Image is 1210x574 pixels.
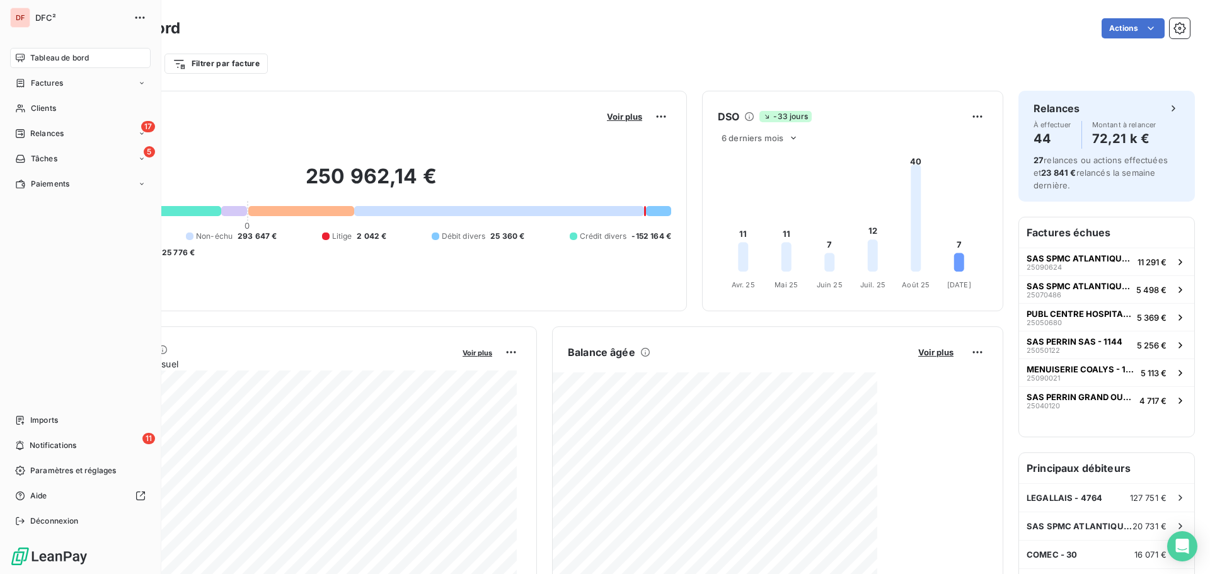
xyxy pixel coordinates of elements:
span: Tâches [31,153,57,164]
button: Filtrer par facture [164,54,268,74]
span: 25070486 [1027,291,1061,299]
span: SAS SPMC ATLANTIQUE - 110561 [1027,281,1131,291]
span: 4 717 € [1139,396,1167,406]
span: 25090021 [1027,374,1060,382]
span: Voir plus [463,348,492,357]
span: SAS SPMC ATLANTIQUE - 110561 [1027,253,1132,263]
span: Non-échu [196,231,233,242]
span: SAS PERRIN GRAND OUEST - 6328 [1027,392,1134,402]
span: 17 [141,121,155,132]
span: Montant à relancer [1092,121,1156,129]
span: -33 jours [759,111,811,122]
button: Voir plus [459,347,496,358]
button: SAS SPMC ATLANTIQUE - 110561250704865 498 € [1019,275,1194,303]
span: 6 derniers mois [722,133,783,143]
span: 11 291 € [1138,257,1167,267]
span: Voir plus [918,347,954,357]
span: 25090624 [1027,263,1062,271]
span: Paramètres et réglages [30,465,116,476]
tspan: Août 25 [902,280,930,289]
button: MENUISERIE COALYS - 111091250900215 113 € [1019,359,1194,386]
span: Imports [30,415,58,426]
h6: Factures échues [1019,217,1194,248]
button: SAS PERRIN SAS - 1144250501225 256 € [1019,331,1194,359]
span: 127 751 € [1130,493,1167,503]
span: 5 256 € [1137,340,1167,350]
h6: Principaux débiteurs [1019,453,1194,483]
h4: 72,21 k € [1092,129,1156,149]
span: PUBL CENTRE HOSPITALIER [GEOGRAPHIC_DATA] [1027,309,1132,319]
span: DFC² [35,13,126,23]
button: Voir plus [603,111,646,122]
h6: Balance âgée [568,345,635,360]
span: Voir plus [607,112,642,122]
h4: 44 [1034,129,1071,149]
span: -25 776 € [158,247,195,258]
tspan: Juil. 25 [860,280,885,289]
span: 2 042 € [357,231,386,242]
span: 0 [245,221,250,231]
button: Actions [1102,18,1165,38]
div: DF [10,8,30,28]
span: 25040120 [1027,402,1060,410]
h6: DSO [718,109,739,124]
span: Relances [30,128,64,139]
span: Déconnexion [30,515,79,527]
span: 293 647 € [238,231,277,242]
span: relances ou actions effectuées et relancés la semaine dernière. [1034,155,1168,190]
span: SAS PERRIN SAS - 1144 [1027,336,1122,347]
a: Aide [10,486,151,506]
span: 5 [144,146,155,158]
span: 11 [142,433,155,444]
span: 5 498 € [1136,285,1167,295]
span: Litige [332,231,352,242]
h2: 250 962,14 € [71,164,671,202]
img: Logo LeanPay [10,546,88,566]
button: PUBL CENTRE HOSPITALIER [GEOGRAPHIC_DATA]250506805 369 € [1019,303,1194,331]
span: À effectuer [1034,121,1071,129]
span: 20 731 € [1132,521,1167,531]
span: 27 [1034,155,1044,165]
div: Open Intercom Messenger [1167,531,1197,561]
span: COMEC - 30 [1027,549,1078,560]
h6: Relances [1034,101,1080,116]
button: SAS SPMC ATLANTIQUE - 1105612509062411 291 € [1019,248,1194,275]
tspan: [DATE] [947,280,971,289]
span: 25050680 [1027,319,1062,326]
span: Tableau de bord [30,52,89,64]
span: Factures [31,77,63,89]
button: Voir plus [914,347,957,358]
span: 25 360 € [490,231,524,242]
span: SAS SPMC ATLANTIQUE - 110561 [1027,521,1132,531]
span: 16 071 € [1134,549,1167,560]
span: Aide [30,490,47,502]
span: Paiements [31,178,69,190]
span: 5 113 € [1141,368,1167,378]
span: -152 164 € [631,231,671,242]
span: Notifications [30,440,76,451]
button: SAS PERRIN GRAND OUEST - 6328250401204 717 € [1019,386,1194,414]
span: Crédit divers [580,231,627,242]
span: 25050122 [1027,347,1060,354]
span: MENUISERIE COALYS - 111091 [1027,364,1136,374]
tspan: Mai 25 [775,280,798,289]
span: 5 369 € [1137,313,1167,323]
span: Clients [31,103,56,114]
span: LEGALLAIS - 4764 [1027,493,1102,503]
span: 23 841 € [1041,168,1076,178]
span: Chiffre d'affaires mensuel [71,357,454,370]
tspan: Juin 25 [817,280,843,289]
tspan: Avr. 25 [732,280,755,289]
span: Débit divers [442,231,486,242]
